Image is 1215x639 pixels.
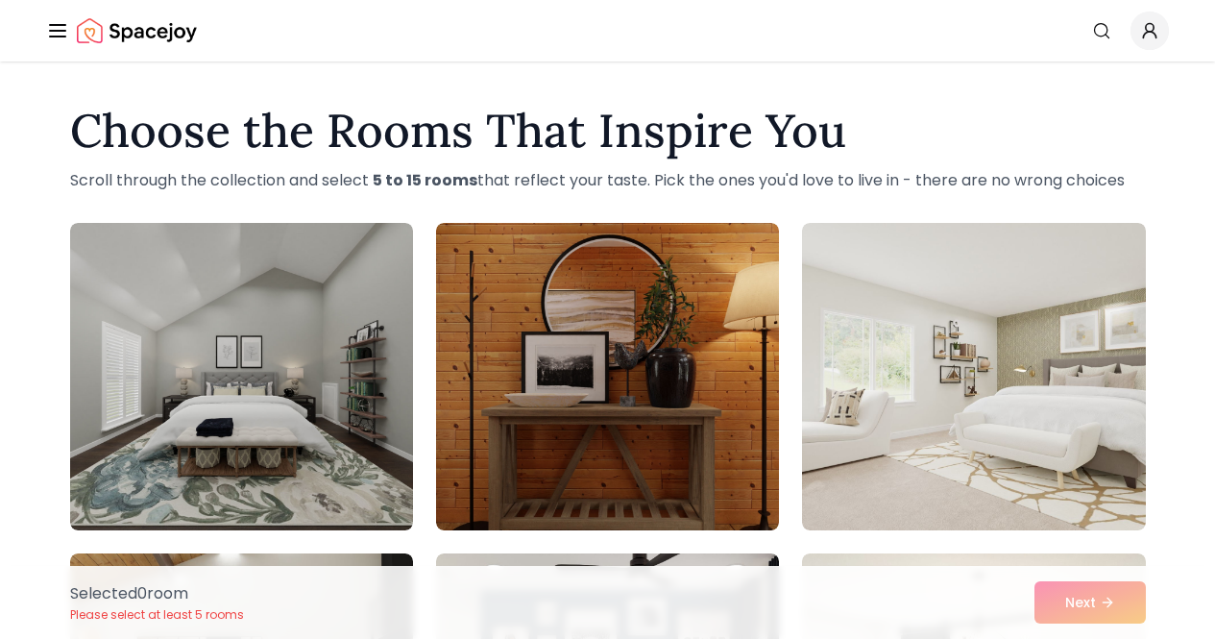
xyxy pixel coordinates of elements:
img: Room room-3 [802,223,1145,530]
p: Scroll through the collection and select that reflect your taste. Pick the ones you'd love to liv... [70,169,1146,192]
strong: 5 to 15 rooms [373,169,477,191]
p: Please select at least 5 rooms [70,607,244,623]
img: Room room-1 [70,223,413,530]
img: Room room-2 [436,223,779,530]
a: Spacejoy [77,12,197,50]
p: Selected 0 room [70,582,244,605]
h1: Choose the Rooms That Inspire You [70,108,1146,154]
img: Spacejoy Logo [77,12,197,50]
